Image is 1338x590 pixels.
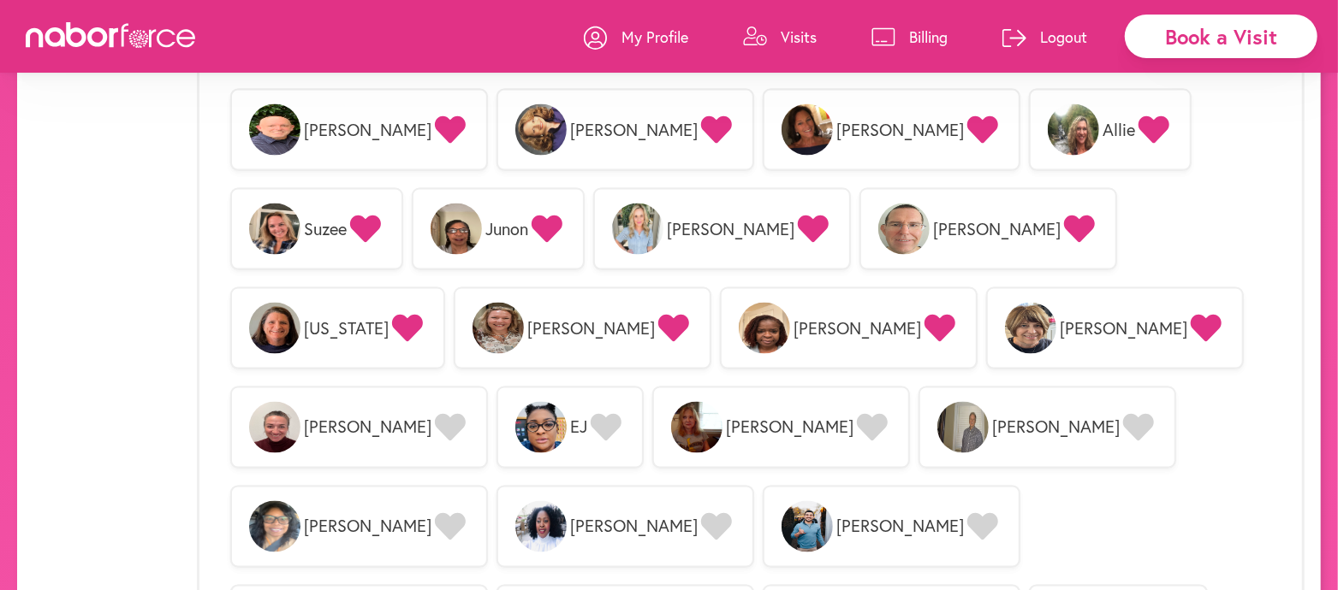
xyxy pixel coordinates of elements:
img: b58fP9iDRJaMXK265Ics [739,303,790,354]
span: [PERSON_NAME] [667,219,794,239]
span: [PERSON_NAME] [794,318,921,339]
p: My Profile [621,27,688,47]
img: PS7KoeZRtauyAfnl2YzQ [782,104,833,156]
img: FVhIGWlSQVSRp8tieePF [249,204,300,255]
p: Billing [909,27,948,47]
img: Ay2WAeTFSh6j8ejZOlje [515,402,567,453]
img: moNvKQjS7ibNB4VTEWwb [878,204,930,255]
img: QBexCSpNTsOGcq3unIbE [431,204,482,255]
span: [PERSON_NAME] [726,417,853,438]
img: nCJyD3pLQZaW2EYYJhxB [612,204,663,255]
img: m6oDsx4QiOaQstbSC4ew [1048,104,1099,156]
p: Visits [781,27,817,47]
span: [PERSON_NAME] [304,417,431,438]
span: [PERSON_NAME] [570,516,698,537]
img: zT5aWjOpRbWZd6z06lL9 [249,501,300,552]
img: 4zUoyCGQmW9I6u5jqRAK [671,402,723,453]
span: [US_STATE] [304,318,389,339]
div: Book a Visit [1125,15,1317,58]
p: Logout [1040,27,1087,47]
img: 18oUzAU7RROUlOaa4weh [515,104,567,156]
img: uO9lBQdmSAKJJyDVnUlj [937,402,989,453]
img: 3EM6f60RTCPR5mF7QAZE [782,501,833,552]
a: Logout [1002,11,1087,62]
img: 4c6YcYSNTFW6IHhU4ZvU [515,501,567,552]
img: tauHFjsySK2bGeoxtOo4 [249,402,300,453]
span: [PERSON_NAME] [933,219,1061,239]
span: [PERSON_NAME] [304,516,431,537]
img: XMagbYT5QMi2ZvzMVcOD [249,104,300,156]
img: zPpYtdMMQzycPbKFN5AX [473,303,524,354]
span: EJ [570,417,587,438]
span: Suzee [304,219,347,239]
span: [PERSON_NAME] [992,417,1120,438]
img: zaJGYZMoTsKAiWQB1Hph [249,303,300,354]
span: [PERSON_NAME] [1060,318,1187,339]
a: Billing [871,11,948,62]
span: Allie [1103,120,1135,140]
span: Junon [485,219,528,239]
span: [PERSON_NAME] [304,120,431,140]
span: [PERSON_NAME] [570,120,698,140]
span: [PERSON_NAME] [836,120,964,140]
a: My Profile [584,11,688,62]
a: Visits [743,11,817,62]
span: [PERSON_NAME] [527,318,655,339]
img: WfXWIul7TIKXjoojmEbw [1005,303,1056,354]
span: [PERSON_NAME] [836,516,964,537]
